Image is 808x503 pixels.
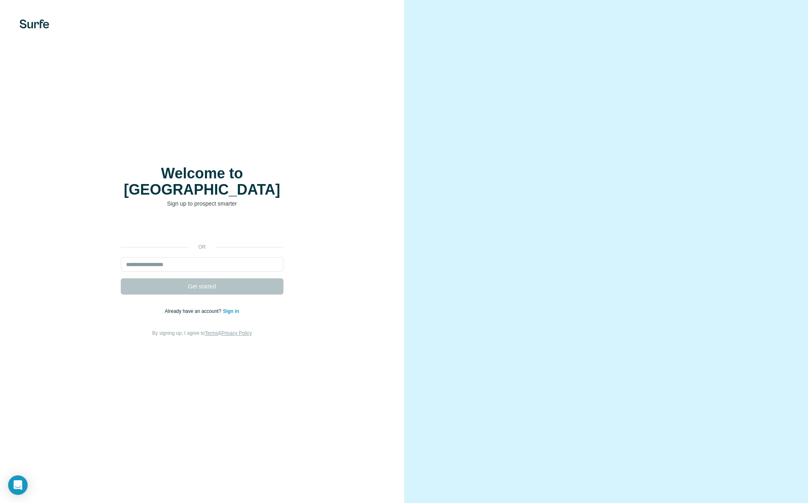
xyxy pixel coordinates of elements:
[121,165,283,198] h1: Welcome to [GEOGRAPHIC_DATA]
[20,20,49,28] img: Surfe's logo
[152,330,252,336] span: By signing up, I agree to &
[221,330,252,336] a: Privacy Policy
[121,199,283,208] p: Sign up to prospect smarter
[165,308,223,314] span: Already have an account?
[205,330,218,336] a: Terms
[8,475,28,495] div: Open Intercom Messenger
[223,308,239,314] a: Sign in
[121,220,283,238] div: Se connecter avec Google. S'ouvre dans un nouvel onglet.
[117,220,287,238] iframe: Bouton "Se connecter avec Google"
[189,243,215,251] p: or
[641,8,800,119] iframe: Boîte de dialogue "Se connecter avec Google"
